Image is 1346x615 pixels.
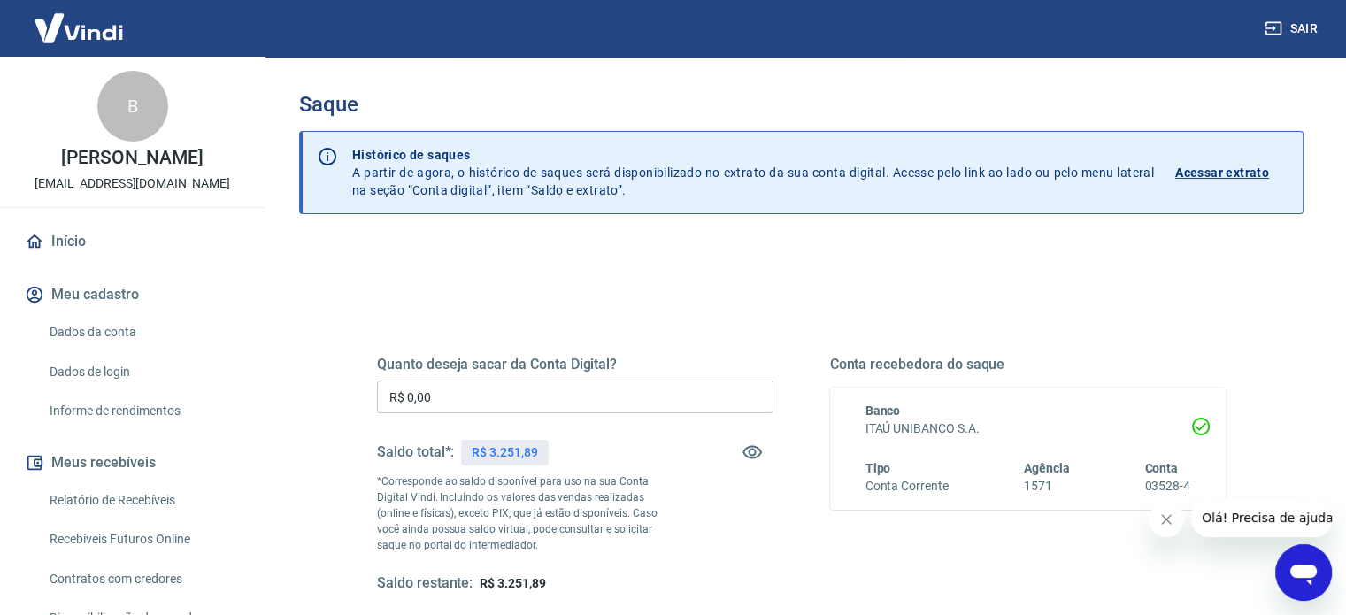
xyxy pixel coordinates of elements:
[11,12,149,27] span: Olá! Precisa de ajuda?
[61,149,203,167] p: [PERSON_NAME]
[865,419,1191,438] h6: ITAÚ UNIBANCO S.A.
[42,482,243,519] a: Relatório de Recebíveis
[1149,502,1184,537] iframe: Fechar mensagem
[377,473,674,553] p: *Corresponde ao saldo disponível para uso na sua Conta Digital Vindi. Incluindo os valores das ve...
[1144,477,1190,496] h6: 03528-4
[865,461,891,475] span: Tipo
[21,443,243,482] button: Meus recebíveis
[42,521,243,557] a: Recebíveis Futuros Online
[21,275,243,314] button: Meu cadastro
[35,174,230,193] p: [EMAIL_ADDRESS][DOMAIN_NAME]
[377,574,473,593] h5: Saldo restante:
[1191,498,1332,537] iframe: Mensagem da empresa
[352,146,1154,199] p: A partir de agora, o histórico de saques será disponibilizado no extrato da sua conta digital. Ac...
[377,443,454,461] h5: Saldo total*:
[42,393,243,429] a: Informe de rendimentos
[377,356,773,373] h5: Quanto deseja sacar da Conta Digital?
[1175,146,1288,199] a: Acessar extrato
[865,404,901,418] span: Banco
[830,356,1227,373] h5: Conta recebedora do saque
[1144,461,1178,475] span: Conta
[1175,164,1269,181] p: Acessar extrato
[42,314,243,350] a: Dados da conta
[1024,477,1070,496] h6: 1571
[865,477,949,496] h6: Conta Corrente
[97,71,168,142] div: B
[1275,544,1332,601] iframe: Botão para abrir a janela de mensagens
[21,1,136,55] img: Vindi
[472,443,537,462] p: R$ 3.251,89
[1024,461,1070,475] span: Agência
[21,222,243,261] a: Início
[42,561,243,597] a: Contratos com credores
[1261,12,1325,45] button: Sair
[352,146,1154,164] p: Histórico de saques
[42,354,243,390] a: Dados de login
[299,92,1304,117] h3: Saque
[480,576,545,590] span: R$ 3.251,89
